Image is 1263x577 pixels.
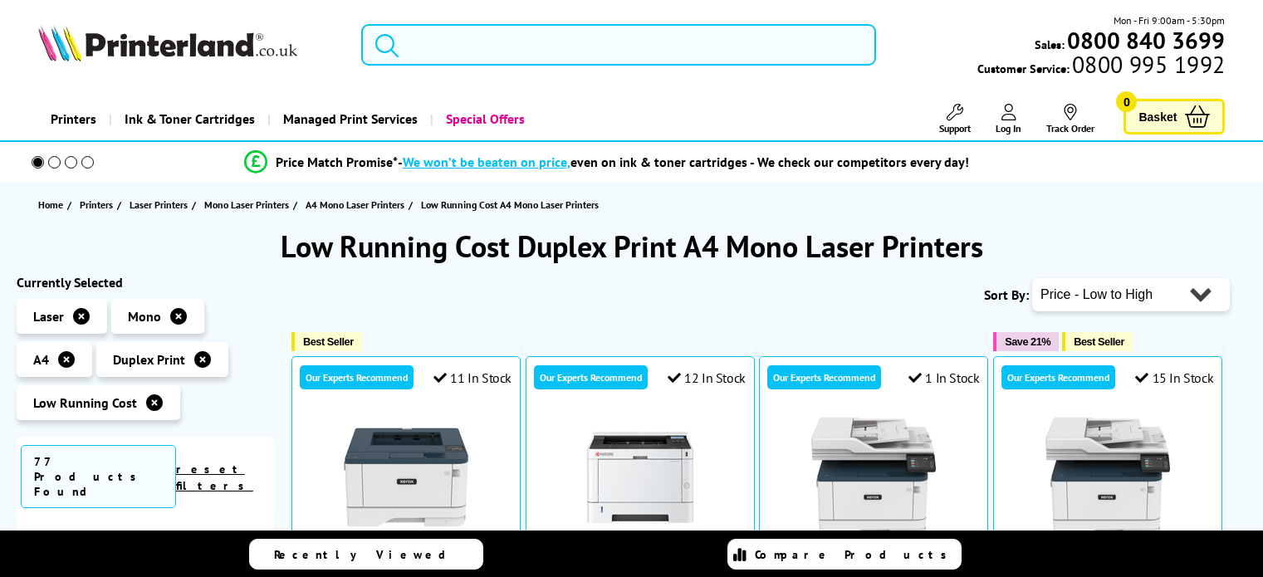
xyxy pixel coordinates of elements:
a: Ink & Toner Cartridges [109,98,267,140]
span: Compare Products [755,547,956,562]
span: Best Seller [1074,335,1124,348]
button: Save 21% [993,332,1059,351]
li: modal_Promise [8,148,1205,177]
img: Xerox B305 [1045,415,1170,540]
a: Printers [80,196,117,213]
span: Best Seller [303,335,354,348]
img: Xerox B310 [344,415,468,540]
b: 0800 840 3699 [1067,25,1225,56]
div: Our Experts Recommend [1001,365,1115,389]
a: reset filters [176,462,253,493]
span: 0800 995 1992 [1070,56,1225,72]
a: Compare Products [727,539,962,570]
a: Support [939,104,971,134]
span: A4 [33,351,49,368]
a: A4 Mono Laser Printers [306,196,409,213]
div: Our Experts Recommend [534,365,648,389]
div: 12 In Stock [668,369,746,386]
a: Xerox B310 [344,526,468,543]
button: Best Seller [1062,332,1133,351]
a: Home [38,196,67,213]
h1: Low Running Cost Duplex Print A4 Mono Laser Printers [17,227,1246,266]
div: Our Experts Recommend [767,365,881,389]
span: 0 [1116,91,1137,112]
a: 0800 840 3699 [1065,32,1225,48]
span: Save 21% [1005,335,1050,348]
a: Special Offers [430,98,537,140]
span: 77 Products Found [21,445,176,508]
span: Basket [1138,105,1177,128]
span: Sales: [1035,37,1065,52]
img: Kyocera ECOSYS PA4000x [578,415,702,540]
a: Managed Print Services [267,98,430,140]
span: Duplex Print [113,351,185,368]
span: Price Match Promise* [276,154,398,170]
span: Printers [80,196,113,213]
div: Currently Selected [17,274,275,291]
span: Low Running Cost A4 Mono Laser Printers [421,198,599,211]
a: Log In [996,104,1021,134]
a: Track Order [1046,104,1094,134]
span: Customer Service: [977,56,1225,76]
span: Low Running Cost [33,394,137,411]
div: 15 In Stock [1135,369,1213,386]
span: We won’t be beaten on price, [403,154,570,170]
a: Laser Printers [130,196,192,213]
a: Xerox B305 [1045,526,1170,543]
a: Kyocera ECOSYS PA4000x [578,526,702,543]
span: Mono [128,308,161,325]
div: - even on ink & toner cartridges - We check our competitors every day! [398,154,969,170]
div: Our Experts Recommend [300,365,414,389]
span: Log In [996,122,1021,134]
a: Basket 0 [1123,99,1225,134]
img: Xerox B305 (Box Opened) [811,415,936,540]
span: Mon - Fri 9:00am - 5:30pm [1114,12,1225,28]
div: 1 In Stock [908,369,980,386]
span: Mono Laser Printers [204,196,289,213]
span: Sort By: [984,286,1029,303]
img: Printerland Logo [38,25,297,61]
div: 11 In Stock [433,369,512,386]
span: Laser [33,308,64,325]
span: Support [939,122,971,134]
a: Printers [38,98,109,140]
a: Mono Laser Printers [204,196,293,213]
a: Printerland Logo [38,25,340,65]
span: Recently Viewed [274,547,463,562]
span: Ink & Toner Cartridges [125,98,255,140]
a: Xerox B305 (Box Opened) [811,526,936,543]
a: Recently Viewed [249,539,483,570]
span: A4 Mono Laser Printers [306,196,404,213]
span: Laser Printers [130,196,188,213]
button: Best Seller [291,332,362,351]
